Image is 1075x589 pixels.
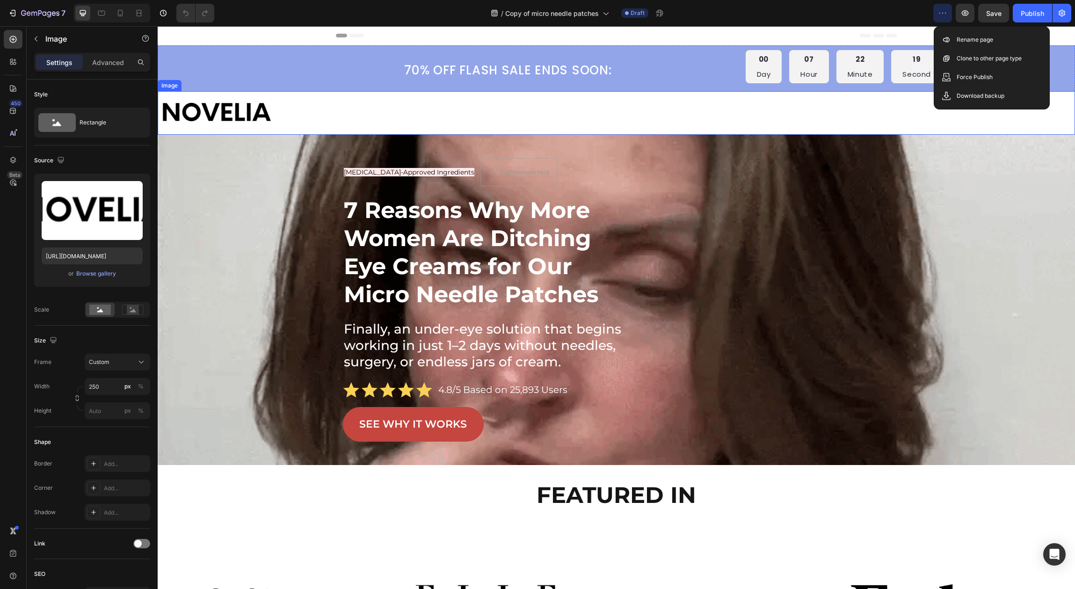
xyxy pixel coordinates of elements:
p: Minute [690,43,715,53]
div: 19 [745,28,773,39]
p: Settings [46,58,73,67]
div: Shadow [34,508,56,516]
div: Source [34,154,66,167]
span: 70% OFF FLASH SALE ENDS SOON: [247,36,454,52]
label: Frame [34,358,51,366]
p: Hour [643,43,660,53]
div: Add... [104,509,148,517]
div: 07 [643,28,660,39]
div: Publish [1021,8,1044,18]
div: Drop element here [342,142,392,150]
button: Publish [1013,4,1052,22]
button: px [135,381,146,392]
button: Browse gallery [76,269,116,278]
div: Corner [34,484,53,492]
p: Image [45,33,125,44]
div: Rectangle [80,112,137,133]
p: 7 [61,7,65,19]
input: px% [85,378,150,395]
strong: FEATURED IN [379,455,538,482]
span: See Why It Works [202,392,309,404]
div: 00 [599,28,613,39]
div: Link [34,539,45,548]
p: Day [599,43,613,53]
div: % [138,382,144,391]
input: px% [85,402,150,419]
div: % [138,407,144,415]
p: Force Publish [957,73,993,82]
button: px [135,405,146,416]
button: % [122,405,133,416]
button: % [122,381,133,392]
div: Shape [34,438,51,446]
div: Beta [7,171,22,179]
div: 22 [690,28,715,39]
div: px [124,407,131,415]
div: 450 [9,100,22,107]
span: Draft [631,9,645,17]
strong: 7 Reasons Why More Women Are Ditching Eye Creams for Our Micro Needle Patches [186,170,441,282]
label: Width [34,382,50,391]
p: 4.8/5 Based on 25,893 Users [281,358,410,370]
input: https://example.com/image.jpg [42,247,143,264]
span: or [68,268,74,279]
a: See Why It Works [185,381,326,415]
img: preview-image [42,181,143,240]
label: Height [34,407,51,415]
div: SEO [34,570,45,578]
div: Add... [104,484,148,493]
div: Add... [104,460,148,468]
span: Finally, an under-eye solution that begins working in just 1–2 days without needles, surgery, or ... [186,295,464,343]
p: Second [745,43,773,53]
div: Open Intercom Messenger [1043,543,1066,566]
div: Image [2,55,22,64]
button: 7 [4,4,70,22]
div: Size [34,334,59,347]
p: Clone to other page type [957,54,1022,63]
p: Advanced [92,58,124,67]
span: Save [986,9,1002,17]
button: Custom [85,354,150,371]
span: Copy of micro needle patches [505,8,599,18]
div: Scale [34,305,49,314]
div: Undo/Redo [176,4,214,22]
span: [MEDICAL_DATA]-Approved Ingredients [186,142,317,150]
div: Border [34,459,52,468]
p: Rename page [957,35,993,44]
iframe: Design area [158,26,1075,589]
button: Save [978,4,1009,22]
div: Style [34,90,48,99]
p: Download backup [957,91,1004,101]
span: Custom [89,358,109,366]
span: / [501,8,503,18]
div: px [124,382,131,391]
